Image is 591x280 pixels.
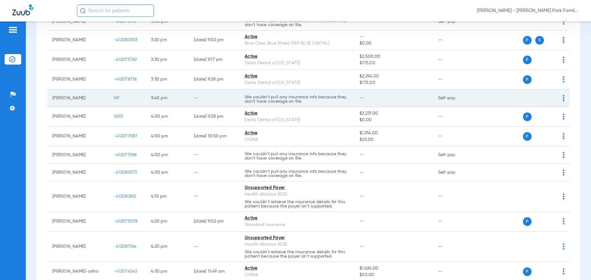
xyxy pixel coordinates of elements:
img: group-dot-blue.svg [563,169,565,175]
td: -- [433,30,475,50]
p: We couldn’t pull any insurance info because they don’t have coverage on file. [245,169,350,178]
span: P [523,36,532,45]
span: -412089273 [114,170,137,175]
td: 4:00 PM [146,164,189,181]
img: group-dot-blue.svg [563,218,565,224]
td: [PERSON_NAME] [47,164,109,181]
span: -412080923 [114,38,138,42]
td: 4:00 PM [146,146,189,164]
td: -- [433,50,475,70]
span: P [523,75,532,84]
img: Search Icon [80,8,86,14]
span: -- [360,34,428,40]
div: Blue Cross Blue Shield (FEP BLUE DENTAL) [245,40,350,47]
td: 4:10 PM [146,181,189,212]
td: [PERSON_NAME] [47,89,109,107]
td: [PERSON_NAME] [47,50,109,70]
p: We couldn’t pull any insurance info because they don’t have coverage on file. [245,95,350,104]
div: Active [245,130,350,136]
td: -- [189,181,240,212]
td: [DATE] 9:17 PM [189,50,240,70]
img: group-dot-blue.svg [563,133,565,139]
img: group-dot-blue.svg [563,268,565,274]
img: group-dot-blue.svg [563,243,565,250]
img: group-dot-blue.svg [563,113,565,120]
img: group-dot-blue.svg [563,152,565,158]
span: -412075078 [114,219,138,223]
td: [DATE] 10:50 PM [189,127,240,146]
td: -- [189,164,240,181]
div: Health Alliance 2025 [245,241,350,248]
td: -- [189,13,240,30]
p: We couldn’t retrieve the insurance details for this patient because the payer isn’t supported. [245,250,350,258]
span: [PERSON_NAME] - [PERSON_NAME] Park Family Dentistry [477,8,579,14]
td: -- [433,181,475,212]
td: [DATE] 9:28 PM [189,107,240,127]
span: 1650 [114,114,123,119]
td: [PERSON_NAME] [47,70,109,89]
span: $25.00 [360,136,428,143]
td: 3:40 PM [146,89,189,107]
div: CIGNA [245,136,350,143]
td: -- [433,212,475,231]
td: 4:00 PM [146,127,189,146]
span: S [535,36,544,45]
td: Self-pay [433,164,475,181]
img: hamburger-icon [8,26,18,34]
span: -- [360,19,364,24]
span: $175.00 [360,80,428,86]
span: P [523,267,532,276]
td: 4:20 PM [146,212,189,231]
td: [PERSON_NAME] [47,30,109,50]
td: -- [189,146,240,164]
td: [DATE] 9:02 PM [189,30,240,50]
td: [DATE] 9:28 PM [189,70,240,89]
td: 3:30 PM [146,70,189,89]
div: Standard Insurance [245,222,350,228]
td: [PERSON_NAME] [47,107,109,127]
p: We couldn’t pull any insurance info because they don’t have coverage on file. [245,152,350,160]
span: $1,914.00 [360,130,428,136]
td: -- [433,70,475,89]
td: Self-pay [433,89,475,107]
td: -- [433,231,475,262]
td: [PERSON_NAME] [47,181,109,212]
td: -- [189,89,240,107]
td: 3:20 PM [146,30,189,50]
input: Search for patients [77,5,154,17]
div: Delta Dental of [US_STATE] [245,80,350,86]
span: P [523,56,532,64]
span: $2,500.00 [360,53,428,60]
div: Active [245,73,350,80]
div: Unsupported Payer [245,235,350,241]
span: $175.00 [360,60,428,66]
div: Health Alliance 2025 [245,191,350,198]
img: group-dot-blue.svg [563,57,565,63]
span: $2,294.00 [360,73,428,80]
span: $1,624.00 [360,265,428,272]
span: -- [360,219,364,223]
span: -412073768 [114,153,137,157]
img: group-dot-blue.svg [563,76,565,82]
td: -- [189,231,240,262]
span: $0.00 [360,40,428,47]
td: [DATE] 9:02 PM [189,212,240,231]
div: Active [245,53,350,60]
td: 3:00 PM [146,13,189,30]
div: Active [245,265,350,272]
img: group-dot-blue.svg [563,193,565,199]
div: Delta Dental of [US_STATE] [245,60,350,66]
span: $2,231.00 [360,110,428,117]
span: -- [360,96,364,100]
td: 4:20 PM [146,231,189,262]
span: -412075762 [114,57,137,62]
td: 4:00 PM [146,107,189,127]
span: -- [360,170,364,175]
img: group-dot-blue.svg [563,37,565,43]
div: CIGNA [245,272,350,278]
td: 3:30 PM [146,50,189,70]
td: Self-pay [433,146,475,164]
div: Active [245,110,350,117]
p: We couldn’t retrieve the insurance details for this patient because the payer isn’t supported. [245,200,350,208]
div: Unsupported Payer [245,185,350,191]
